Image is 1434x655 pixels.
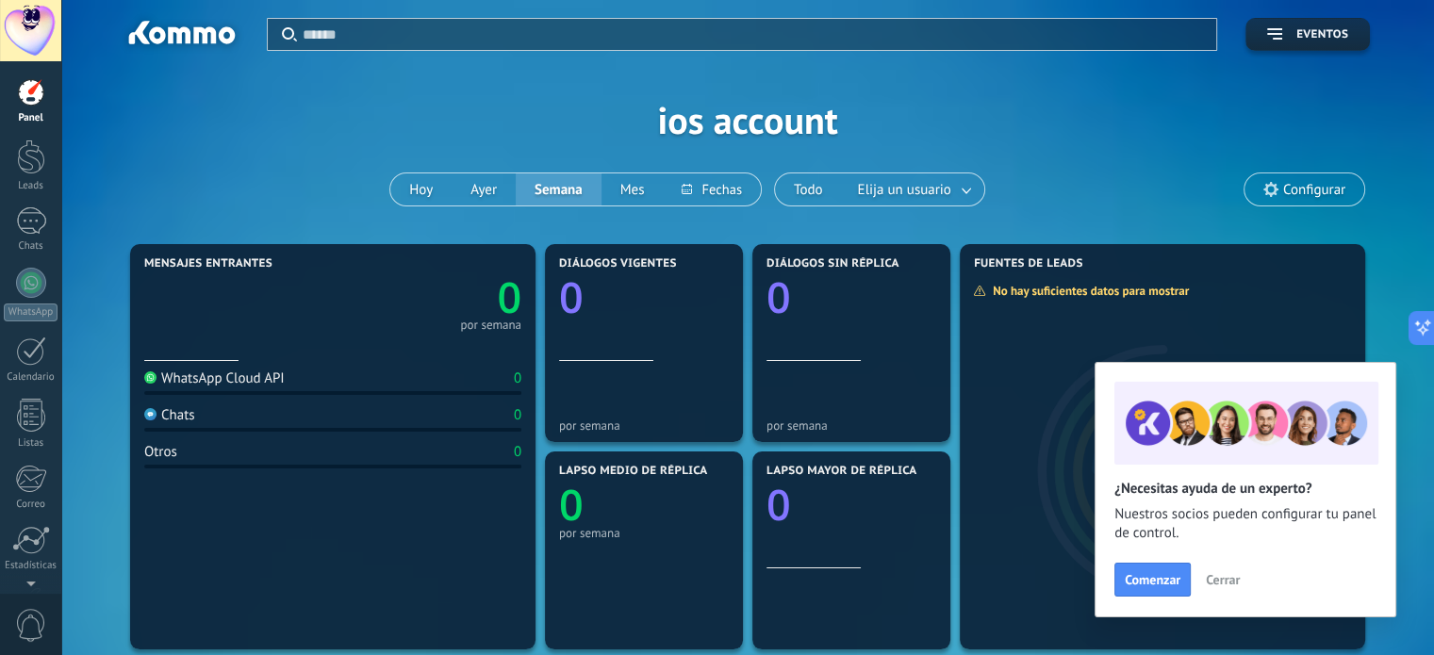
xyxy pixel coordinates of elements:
[663,173,760,205] button: Fechas
[775,173,842,205] button: Todo
[1296,28,1348,41] span: Eventos
[144,369,285,387] div: WhatsApp Cloud API
[602,173,664,205] button: Mes
[4,437,58,450] div: Listas
[144,371,157,384] img: WhatsApp Cloud API
[333,269,521,326] a: 0
[4,112,58,124] div: Panel
[4,499,58,511] div: Correo
[559,418,729,433] div: por semana
[460,320,521,330] div: por semana
[973,283,1202,299] div: No hay suficientes datos para mostrar
[144,408,157,420] img: Chats
[1114,480,1376,498] h2: ¿Necesitas ayuda de un experto?
[514,369,521,387] div: 0
[559,476,584,533] text: 0
[4,560,58,572] div: Estadísticas
[1206,573,1240,586] span: Cerrar
[559,257,677,270] span: Diálogos vigentes
[559,465,708,478] span: Lapso medio de réplica
[766,418,936,433] div: por semana
[452,173,516,205] button: Ayer
[4,303,58,321] div: WhatsApp
[144,443,177,461] div: Otros
[497,269,521,326] text: 0
[4,371,58,384] div: Calendario
[516,173,602,205] button: Semana
[144,406,195,424] div: Chats
[1283,182,1345,198] span: Configurar
[974,257,1083,270] span: Fuentes de leads
[842,173,984,205] button: Elija un usuario
[1125,573,1180,586] span: Comenzar
[766,269,791,326] text: 0
[1197,565,1248,594] button: Cerrar
[1114,505,1376,543] span: Nuestros socios pueden configurar tu panel de control.
[4,240,58,253] div: Chats
[766,257,899,270] span: Diálogos sin réplica
[390,173,452,205] button: Hoy
[1245,18,1370,51] button: Eventos
[559,269,584,326] text: 0
[854,177,955,203] span: Elija un usuario
[1114,563,1191,597] button: Comenzar
[144,257,272,270] span: Mensajes entrantes
[514,443,521,461] div: 0
[766,476,791,533] text: 0
[559,526,729,540] div: por semana
[514,406,521,424] div: 0
[4,180,58,192] div: Leads
[766,465,916,478] span: Lapso mayor de réplica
